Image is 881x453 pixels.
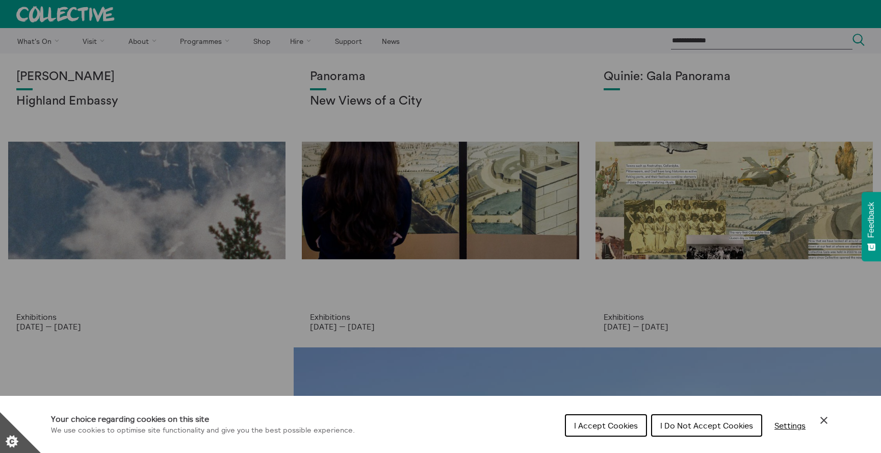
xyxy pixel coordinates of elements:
[862,192,881,261] button: Feedback - Show survey
[660,420,753,431] span: I Do Not Accept Cookies
[774,420,806,431] span: Settings
[565,414,647,437] button: I Accept Cookies
[574,420,638,431] span: I Accept Cookies
[818,414,830,426] button: Close Cookie Control
[867,202,876,238] span: Feedback
[766,415,814,436] button: Settings
[51,425,355,436] p: We use cookies to optimise site functionality and give you the best possible experience.
[651,414,762,437] button: I Do Not Accept Cookies
[51,413,355,425] h1: Your choice regarding cookies on this site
